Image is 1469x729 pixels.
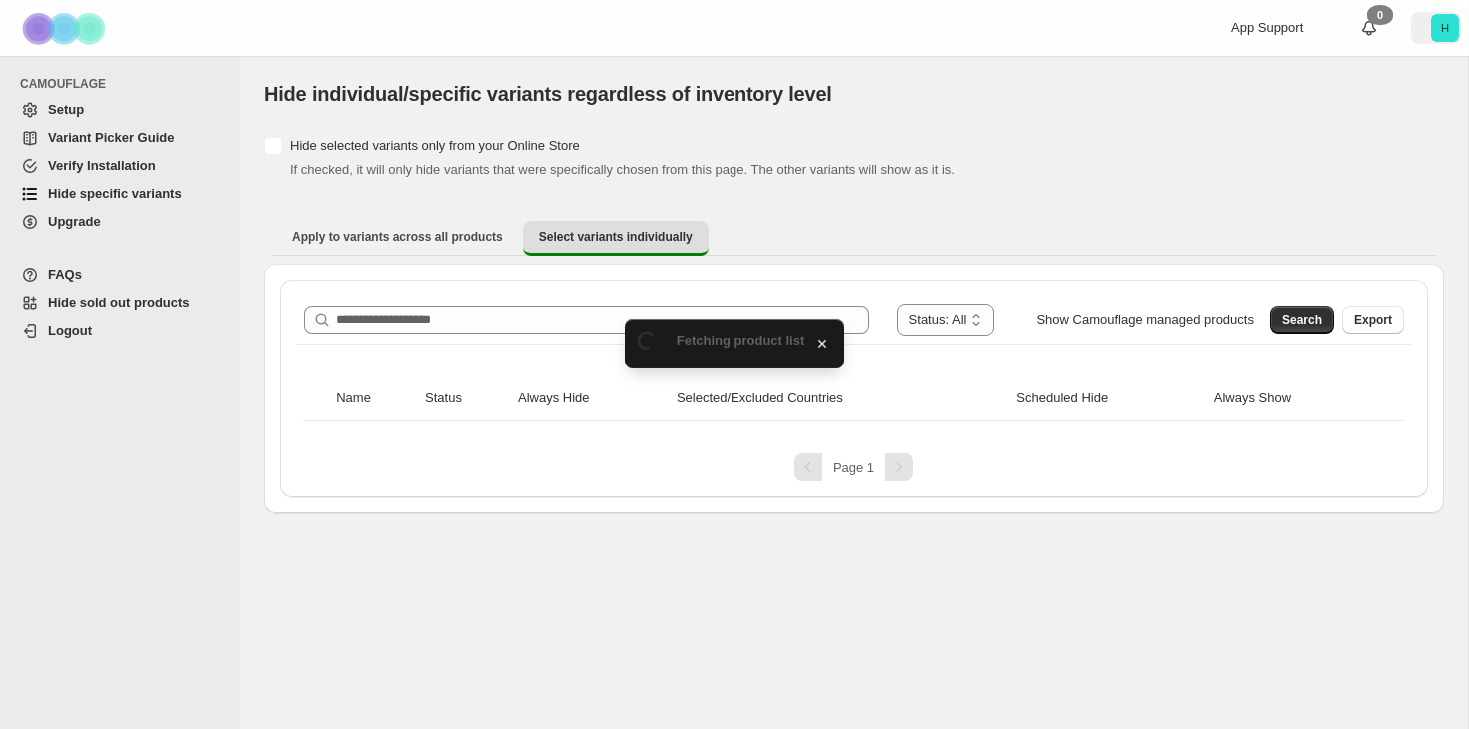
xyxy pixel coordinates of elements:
div: 0 [1367,5,1393,25]
nav: Pagination [296,453,1412,481]
th: Selected/Excluded Countries [671,376,1010,421]
span: Export [1354,312,1392,328]
span: Fetching product list [677,310,805,325]
span: Logout [48,323,92,338]
th: Scheduled Hide [1010,376,1207,421]
div: Select variants individually [264,264,1444,513]
span: Search [1282,312,1322,328]
button: Export [1342,306,1404,334]
th: Always Hide [512,376,671,421]
a: Setup [12,96,218,124]
button: Select variants individually [523,221,709,256]
span: Verify Installation [48,158,156,173]
text: H [1441,22,1449,34]
span: Variant Picker Guide [48,130,174,145]
span: If checked, it will only hide variants that were specifically chosen from this page. The other va... [290,162,955,177]
span: Hide selected variants only from your Online Store [290,138,580,153]
span: Setup [48,102,84,117]
span: CAMOUFLAGE [20,76,226,92]
button: Apply to variants across all products [276,221,519,253]
span: Show Camouflage managed products [1036,312,1254,327]
a: Logout [12,317,218,345]
span: FAQs [48,267,82,282]
th: Always Show [1208,376,1378,421]
a: Upgrade [12,208,218,236]
a: FAQs [12,261,218,289]
span: Hide specific variants [48,186,182,201]
span: Page 1 [833,460,874,475]
a: 0 [1359,18,1379,38]
span: App Support [1231,20,1303,35]
a: Verify Installation [12,152,218,180]
th: Status [419,376,512,421]
a: Variant Picker Guide [12,124,218,152]
span: Upgrade [48,214,101,229]
a: Hide sold out products [12,289,218,317]
button: Search [1270,306,1334,334]
button: Avatar with initials H [1411,12,1461,44]
a: Hide specific variants [12,180,218,208]
span: Apply to variants across all products [292,229,503,245]
span: Avatar with initials H [1431,14,1459,42]
span: Hide individual/specific variants regardless of inventory level [264,83,832,105]
th: Name [330,376,419,421]
span: Hide sold out products [48,295,190,310]
img: Camouflage [16,1,116,56]
span: Select variants individually [539,229,693,245]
